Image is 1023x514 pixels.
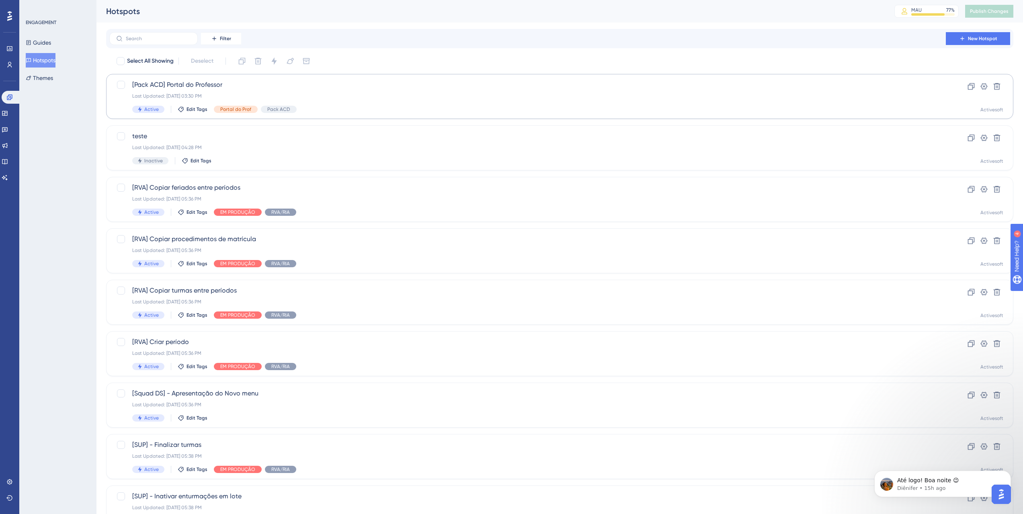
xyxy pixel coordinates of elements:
[132,286,923,295] span: [RVA] Copiar turmas entre períodos
[980,106,1003,113] div: Activesoft
[862,454,1023,510] iframe: Intercom notifications message
[106,6,874,17] div: Hotspots
[144,415,159,421] span: Active
[56,4,58,10] div: 4
[126,36,191,41] input: Search
[191,158,211,164] span: Edit Tags
[220,106,251,113] span: Portal do Prof
[220,363,255,370] span: EM PRODUÇÃO
[946,7,955,13] div: 77 %
[271,363,290,370] span: RVA/RIA
[144,312,159,318] span: Active
[178,466,207,473] button: Edit Tags
[187,415,207,421] span: Edit Tags
[26,19,56,26] div: ENGAGEMENT
[144,363,159,370] span: Active
[220,35,231,42] span: Filter
[220,312,255,318] span: EM PRODUÇÃO
[187,312,207,318] span: Edit Tags
[26,35,51,50] button: Guides
[132,453,923,459] div: Last Updated: [DATE] 05:38 PM
[271,312,290,318] span: RVA/RIA
[132,144,923,151] div: Last Updated: [DATE] 04:28 PM
[201,32,241,45] button: Filter
[132,504,923,511] div: Last Updated: [DATE] 05:38 PM
[178,312,207,318] button: Edit Tags
[187,363,207,370] span: Edit Tags
[178,209,207,215] button: Edit Tags
[980,415,1003,422] div: Activesoft
[127,56,174,66] span: Select All Showing
[187,209,207,215] span: Edit Tags
[980,261,1003,267] div: Activesoft
[144,260,159,267] span: Active
[132,131,923,141] span: teste
[132,234,923,244] span: [RVA] Copiar procedimentos de matrícula
[178,260,207,267] button: Edit Tags
[220,209,255,215] span: EM PRODUÇÃO
[178,363,207,370] button: Edit Tags
[132,491,923,501] span: [SUP] - Inativar enturmações em lote
[187,106,207,113] span: Edit Tags
[132,350,923,356] div: Last Updated: [DATE] 05:36 PM
[187,466,207,473] span: Edit Tags
[144,209,159,215] span: Active
[132,389,923,398] span: [Squad DS] - Apresentação do Novo menu
[132,247,923,254] div: Last Updated: [DATE] 05:36 PM
[182,158,211,164] button: Edit Tags
[132,299,923,305] div: Last Updated: [DATE] 05:36 PM
[144,158,163,164] span: Inactive
[191,56,213,66] span: Deselect
[220,466,255,473] span: EM PRODUÇÃO
[980,312,1003,319] div: Activesoft
[965,5,1013,18] button: Publish Changes
[144,466,159,473] span: Active
[980,158,1003,164] div: Activesoft
[970,8,1009,14] span: Publish Changes
[187,260,207,267] span: Edit Tags
[144,106,159,113] span: Active
[26,53,55,68] button: Hotspots
[132,401,923,408] div: Last Updated: [DATE] 05:36 PM
[132,80,923,90] span: [Pack ACD] Portal do Professor
[132,196,923,202] div: Last Updated: [DATE] 05:36 PM
[911,7,922,13] div: MAU
[271,466,290,473] span: RVA/RIA
[19,2,50,12] span: Need Help?
[946,32,1010,45] button: New Hotspot
[271,209,290,215] span: RVA/RIA
[989,482,1013,506] iframe: UserGuiding AI Assistant Launcher
[178,106,207,113] button: Edit Tags
[267,106,290,113] span: Pack ACD
[968,35,997,42] span: New Hotspot
[132,93,923,99] div: Last Updated: [DATE] 03:30 PM
[220,260,255,267] span: EM PRODUÇÃO
[980,209,1003,216] div: Activesoft
[132,337,923,347] span: [RVA] Criar período
[184,54,221,68] button: Deselect
[132,183,923,192] span: [RVA] Copiar feriados entre períodos
[980,364,1003,370] div: Activesoft
[178,415,207,421] button: Edit Tags
[271,260,290,267] span: RVA/RIA
[132,440,923,450] span: [SUP] - Finalizar turmas
[26,71,53,85] button: Themes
